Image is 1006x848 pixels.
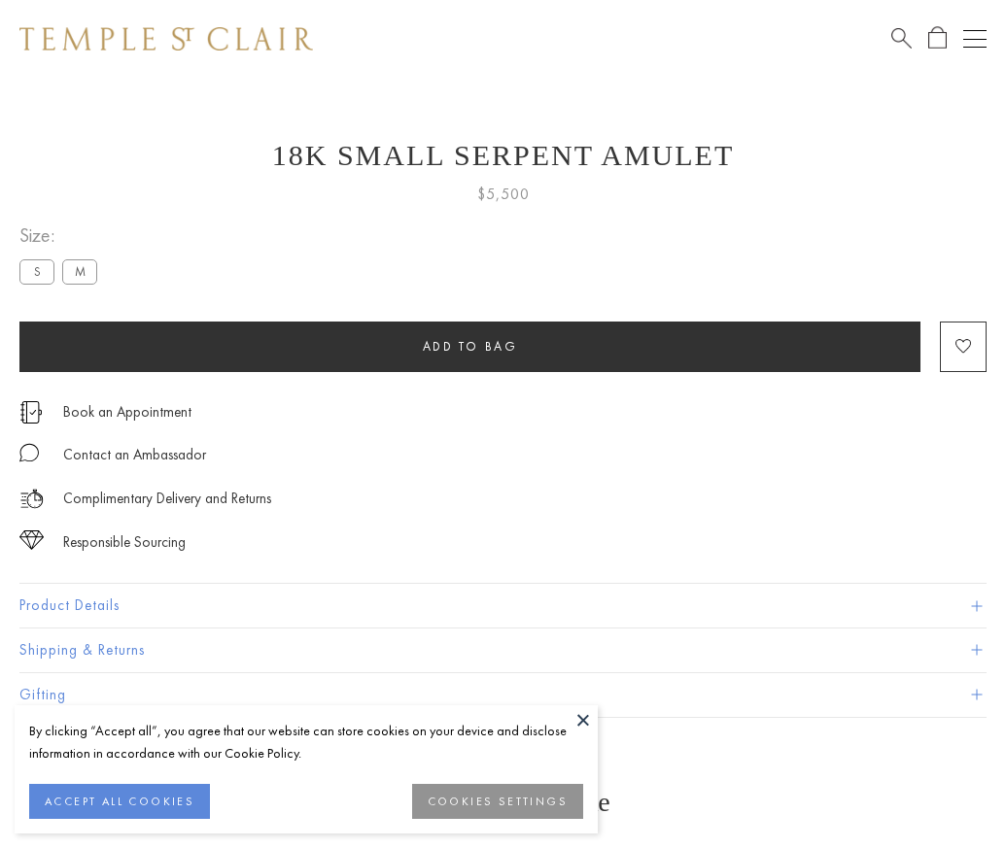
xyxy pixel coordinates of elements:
[928,26,947,51] a: Open Shopping Bag
[412,784,583,819] button: COOKIES SETTINGS
[19,259,54,284] label: S
[19,27,313,51] img: Temple St. Clair
[63,530,186,555] div: Responsible Sourcing
[19,322,920,372] button: Add to bag
[19,487,44,511] img: icon_delivery.svg
[62,259,97,284] label: M
[29,784,210,819] button: ACCEPT ALL COOKIES
[29,720,583,764] div: By clicking “Accept all”, you agree that our website can store cookies on your device and disclos...
[63,443,206,467] div: Contact an Ambassador
[63,487,271,511] p: Complimentary Delivery and Returns
[19,584,987,628] button: Product Details
[19,401,43,424] img: icon_appointment.svg
[19,673,987,717] button: Gifting
[963,27,987,51] button: Open navigation
[423,338,518,355] span: Add to bag
[19,220,105,252] span: Size:
[19,443,39,462] img: MessageIcon-01_2.svg
[477,182,530,207] span: $5,500
[891,26,912,51] a: Search
[19,628,987,672] button: Shipping & Returns
[19,139,987,172] h1: 18K Small Serpent Amulet
[19,530,44,550] img: icon_sourcing.svg
[63,401,191,423] a: Book an Appointment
